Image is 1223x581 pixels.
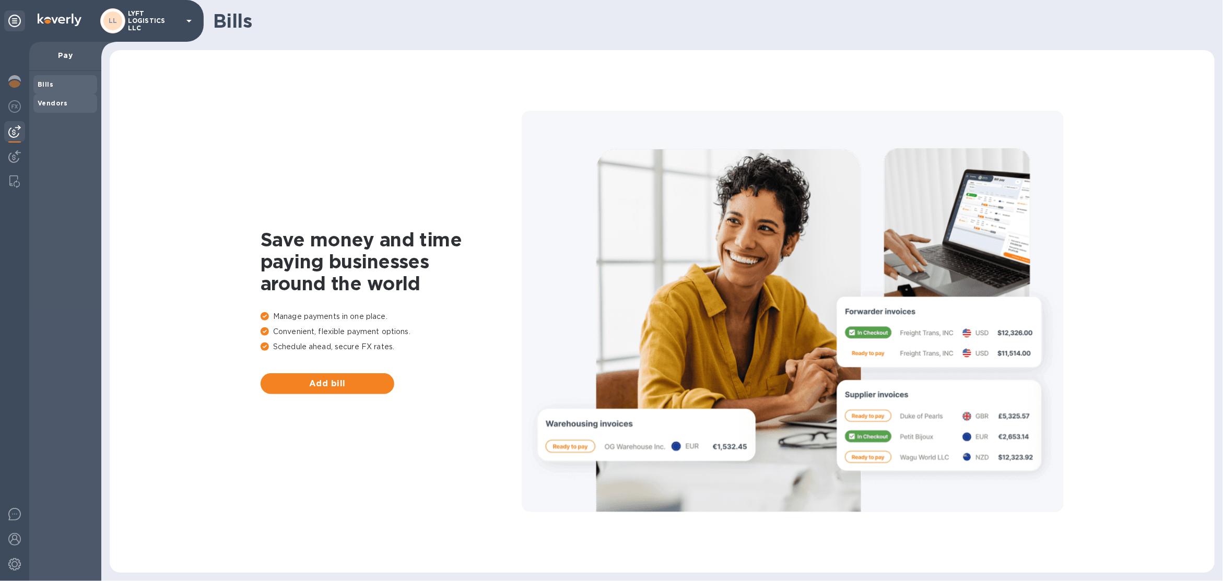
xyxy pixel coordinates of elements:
[269,377,386,390] span: Add bill
[261,326,522,337] p: Convenient, flexible payment options.
[128,10,180,32] p: LYFT LOGISTICS LLC
[38,80,53,88] b: Bills
[261,341,522,352] p: Schedule ahead, secure FX rates.
[261,373,394,394] button: Add bill
[213,10,1206,32] h1: Bills
[261,229,522,294] h1: Save money and time paying businesses around the world
[38,14,81,26] img: Logo
[109,17,117,25] b: LL
[8,100,21,113] img: Foreign exchange
[38,99,68,107] b: Vendors
[4,10,25,31] div: Unpin categories
[261,311,522,322] p: Manage payments in one place.
[38,50,93,61] p: Pay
